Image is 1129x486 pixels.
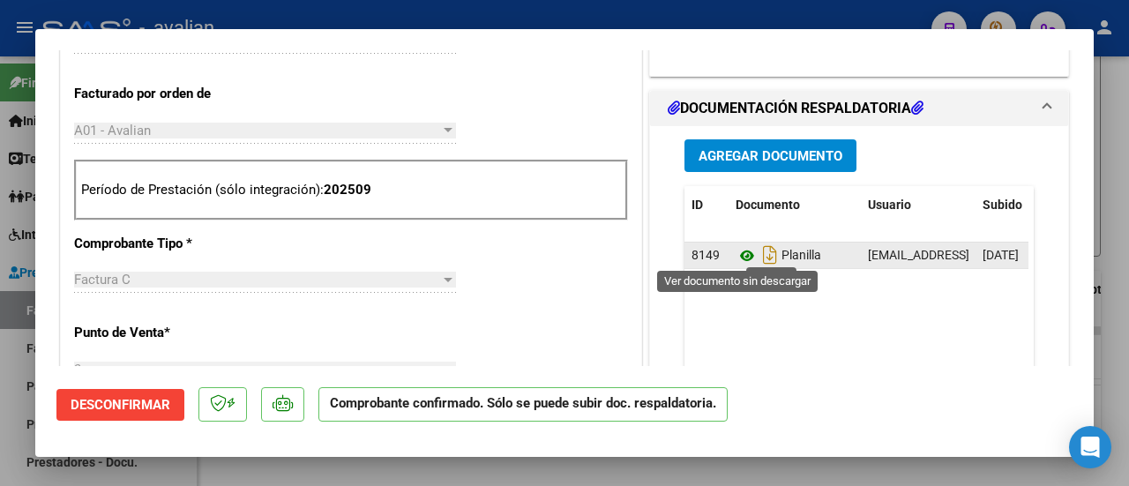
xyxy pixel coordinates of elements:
datatable-header-cell: Subido [976,186,1064,224]
span: A01 - Avalian [74,123,151,138]
datatable-header-cell: ID [684,186,729,224]
button: Desconfirmar [56,389,184,421]
span: [DATE] [983,248,1019,262]
h1: DOCUMENTACIÓN RESPALDATORIA [668,98,923,119]
p: Comprobante Tipo * [74,234,240,254]
p: Facturado por orden de [74,84,240,104]
p: Período de Prestación (sólo integración): [81,180,621,200]
span: Planilla [736,249,821,263]
datatable-header-cell: Documento [729,186,861,224]
span: Subido [983,198,1022,212]
span: ID [692,198,703,212]
span: Documento [736,198,800,212]
p: Punto de Venta [74,323,240,343]
datatable-header-cell: Usuario [861,186,976,224]
span: 8149 [692,248,720,262]
mat-expansion-panel-header: DOCUMENTACIÓN RESPALDATORIA [650,91,1068,126]
span: Desconfirmar [71,397,170,413]
button: Agregar Documento [684,139,856,172]
span: Factura C [74,272,131,288]
span: Agregar Documento [699,148,842,164]
strong: 202509 [324,182,371,198]
span: Usuario [868,198,911,212]
div: Open Intercom Messenger [1069,426,1111,468]
p: Comprobante confirmado. Sólo se puede subir doc. respaldatoria. [318,387,728,422]
i: Descargar documento [759,241,781,269]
